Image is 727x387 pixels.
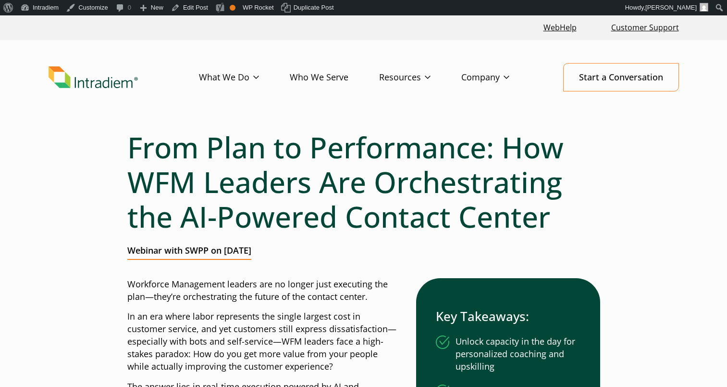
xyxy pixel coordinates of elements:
[127,310,401,373] p: In an era where labor represents the single largest cost in customer service, and yet customers s...
[49,66,138,89] img: Intradiem
[230,5,235,11] div: OK
[127,278,401,303] p: Workforce Management leaders are no longer just executing the plan—they’re orchestrating the futu...
[436,309,580,324] h3: Key Takeaways:
[127,130,600,234] h1: From Plan to Performance: How WFM Leaders Are Orchestrating the AI-Powered Contact Center
[379,64,461,91] a: Resources
[540,17,580,38] a: Link opens in a new window
[563,63,679,91] a: Start a Conversation
[645,4,697,11] span: [PERSON_NAME]
[607,17,683,38] a: Customer Support
[461,64,540,91] a: Company
[436,335,580,373] li: Unlock capacity in the day for personalized coaching and upskilling
[49,66,199,89] a: Link to homepage of Intradiem
[199,64,290,91] a: What We Do
[290,64,379,91] a: Who We Serve
[127,245,251,260] h2: Webinar with SWPP on [DATE]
